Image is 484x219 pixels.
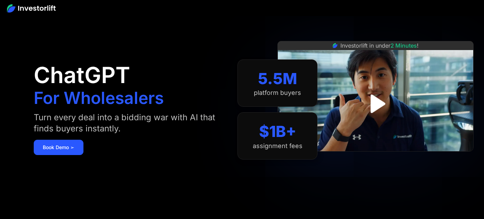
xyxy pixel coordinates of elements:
a: Book Demo ➢ [34,140,83,155]
a: open lightbox [360,88,391,119]
h1: For Wholesalers [34,90,164,106]
span: 2 Minutes [390,42,417,49]
iframe: Customer reviews powered by Trustpilot [323,155,428,163]
div: Turn every deal into a bidding war with AI that finds buyers instantly. [34,112,224,134]
h1: ChatGPT [34,64,130,86]
div: platform buyers [254,89,301,97]
div: $1B+ [259,122,296,141]
div: Investorlift in under ! [340,41,419,50]
div: assignment fees [253,142,302,150]
div: 5.5M [258,70,297,88]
